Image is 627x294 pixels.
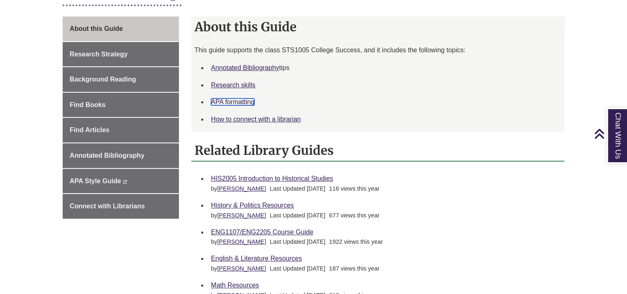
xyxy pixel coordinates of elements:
span: 1922 views this year [329,238,383,245]
a: [PERSON_NAME] [217,238,266,245]
span: Find Books [70,101,106,108]
li: tips [208,59,561,77]
span: Last Updated [DATE] [270,185,325,192]
span: by [211,185,268,192]
span: by [211,212,268,219]
a: Annotated Bibliography [63,143,179,168]
span: Last Updated [DATE] [270,238,325,245]
span: Background Reading [70,76,136,83]
a: Math Resources [211,282,259,289]
a: Back to Top [594,128,625,139]
a: HIS2005 Introduction to Historical Studies [211,175,333,182]
a: Find Articles [63,118,179,142]
a: [PERSON_NAME] [217,212,266,219]
a: Background Reading [63,67,179,92]
span: 677 views this year [329,212,379,219]
a: APA Style Guide [63,169,179,194]
span: by [211,265,268,272]
i: This link opens in a new window [123,180,127,184]
a: About this Guide [63,16,179,41]
div: Guide Page Menu [63,16,179,219]
a: How to connect with a librarian [211,116,301,123]
a: [PERSON_NAME] [217,185,266,192]
a: [PERSON_NAME] [217,265,266,272]
span: Find Articles [70,126,109,133]
a: History & Politics Resources [211,202,294,209]
a: Find Books [63,93,179,117]
span: 187 views this year [329,265,379,272]
span: About this Guide [70,25,123,32]
span: Research Strategy [70,51,128,58]
p: This guide supports the class STS1005 College Success, and it includes the following topics: [195,45,561,55]
span: Connect with Librarians [70,203,145,210]
span: Last Updated [DATE] [270,212,325,219]
a: APA formatting [211,98,255,105]
a: English & Literature Resources [211,255,302,262]
a: ENG1107/ENG2205 Course Guide [211,229,313,236]
span: APA Style Guide [70,177,121,184]
h2: Related Library Guides [191,140,564,162]
a: Connect with Librarians [63,194,179,219]
a: Research Strategy [63,42,179,67]
span: 116 views this year [329,185,379,192]
span: Last Updated [DATE] [270,265,325,272]
a: Annotated Bibliography [211,64,279,71]
span: Annotated Bibliography [70,152,144,159]
a: Research skills [211,82,256,89]
span: by [211,238,268,245]
h2: About this Guide [191,16,564,37]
